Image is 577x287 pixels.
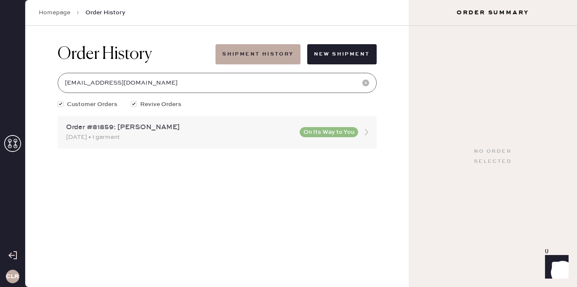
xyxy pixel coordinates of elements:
span: Revive Orders [140,100,181,109]
div: Order #81859: [PERSON_NAME] [66,122,295,133]
h3: CLR [6,274,19,279]
button: Shipment History [215,44,300,64]
span: Customer Orders [67,100,117,109]
span: Order History [85,8,125,17]
div: No order selected [474,146,512,167]
h3: Order Summary [409,8,577,17]
div: [DATE] • 1 garment [66,133,295,142]
a: Homepage [39,8,70,17]
iframe: Front Chat [537,249,573,285]
button: New Shipment [307,44,377,64]
button: On Its Way to You [300,127,358,137]
h1: Order History [58,44,152,64]
input: Search by order number, customer name, email or phone number [58,73,377,93]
